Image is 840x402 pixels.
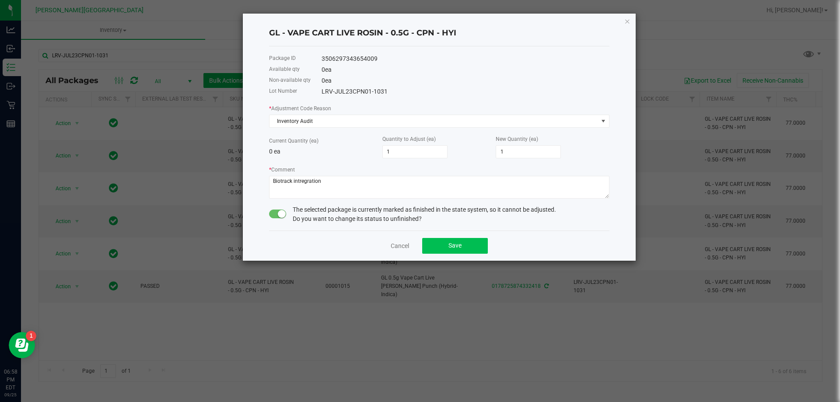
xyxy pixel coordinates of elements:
[269,87,297,95] label: Lot Number
[269,137,318,145] label: Current Quantity (ea)
[26,331,36,341] iframe: Resource center unread badge
[448,242,462,249] span: Save
[322,54,609,63] div: 3506297343654009
[269,28,609,39] h4: GL - VAPE CART LIVE ROSIN - 0.5G - CPN - HYI
[269,166,295,174] label: Comment
[325,66,332,73] span: ea
[322,76,609,85] div: 0
[391,241,409,250] a: Cancel
[293,205,556,224] span: The selected package is currently marked as finished in the state system, so it cannot be adjuste...
[269,147,382,156] p: 0 ea
[269,54,296,62] label: Package ID
[269,65,300,73] label: Available qty
[325,77,332,84] span: ea
[9,332,35,358] iframe: Resource center
[322,87,609,96] div: LRV-JUL23CPN01-1031
[269,115,598,127] span: Inventory Audit
[269,76,311,84] label: Non-available qty
[422,238,488,254] button: Save
[322,65,609,74] div: 0
[383,146,447,158] input: 0
[269,105,331,112] label: Adjustment Code Reason
[382,135,436,143] label: Quantity to Adjust (ea)
[496,146,560,158] input: 0
[496,135,538,143] label: New Quantity (ea)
